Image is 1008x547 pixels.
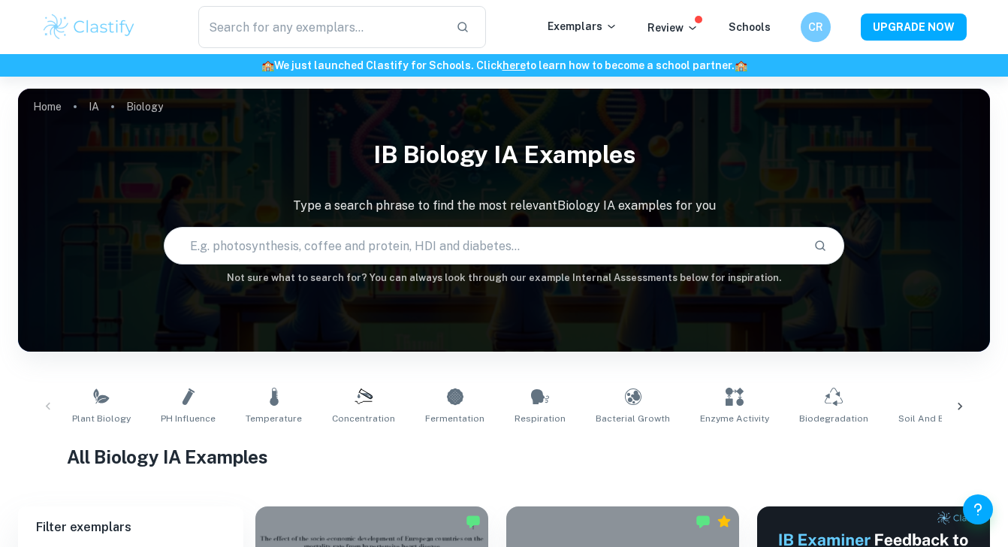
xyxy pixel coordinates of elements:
[861,14,967,41] button: UPGRADE NOW
[18,270,990,286] h6: Not sure what to search for? You can always look through our example Internal Assessments below f...
[700,412,769,425] span: Enzyme Activity
[18,197,990,215] p: Type a search phrase to find the most relevant Biology IA examples for you
[963,494,993,524] button: Help and Feedback
[596,412,670,425] span: Bacterial Growth
[41,12,137,42] img: Clastify logo
[18,131,990,179] h1: IB Biology IA examples
[33,96,62,117] a: Home
[161,412,216,425] span: pH Influence
[67,443,942,470] h1: All Biology IA Examples
[425,412,484,425] span: Fermentation
[696,514,711,529] img: Marked
[164,225,801,267] input: E.g. photosynthesis, coffee and protein, HDI and diabetes...
[261,59,274,71] span: 🏫
[717,514,732,529] div: Premium
[807,233,833,258] button: Search
[72,412,131,425] span: Plant Biology
[198,6,444,48] input: Search for any exemplars...
[799,412,868,425] span: Biodegradation
[735,59,747,71] span: 🏫
[332,412,395,425] span: Concentration
[3,57,1005,74] h6: We just launched Clastify for Schools. Click to learn how to become a school partner.
[126,98,163,115] p: Biology
[548,18,617,35] p: Exemplars
[466,514,481,529] img: Marked
[801,12,831,42] button: CR
[647,20,699,36] p: Review
[89,96,99,117] a: IA
[807,19,825,35] h6: CR
[515,412,566,425] span: Respiration
[502,59,526,71] a: here
[729,21,771,33] a: Schools
[246,412,302,425] span: Temperature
